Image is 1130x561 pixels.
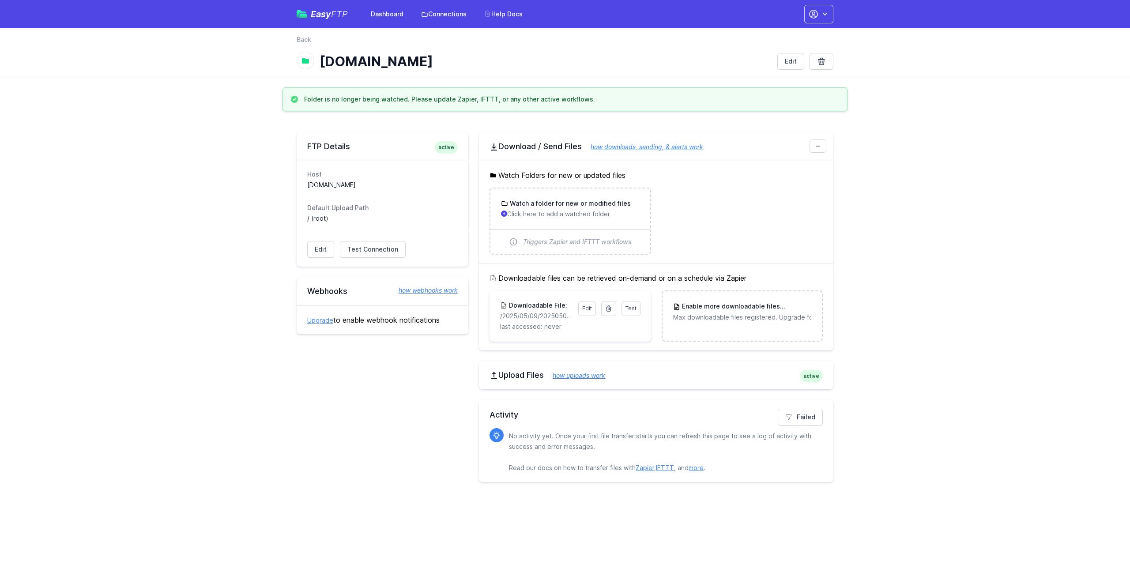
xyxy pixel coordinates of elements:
[307,316,333,324] a: Upgrade
[656,464,674,471] a: IFTTT
[490,409,823,421] h2: Activity
[490,188,650,254] a: Watch a folder for new or modified files Click here to add a watched folder Triggers Zapier and I...
[304,95,595,104] h3: Folder is no longer being watched. Please update Zapier, IFTTT, or any other active workflows.
[435,141,458,154] span: active
[340,241,406,258] a: Test Connection
[508,199,631,208] h3: Watch a folder for new or modified files
[500,312,573,320] p: /2025/05/09/20250509171559_inbound_0422652309_0756011820.mp3
[578,301,596,316] a: Edit
[307,214,458,223] dd: / (root)
[416,6,472,22] a: Connections
[778,409,823,425] a: Failed
[307,141,458,152] h2: FTP Details
[307,181,458,189] dd: [DOMAIN_NAME]
[490,170,823,181] h5: Watch Folders for new or updated files
[780,302,812,311] span: Upgrade
[347,245,398,254] span: Test Connection
[663,291,822,332] a: Enable more downloadable filesUpgrade Max downloadable files registered. Upgrade for more.
[297,10,307,18] img: easyftp_logo.png
[507,301,567,310] h3: Downloadable File:
[307,170,458,179] dt: Host
[297,305,468,334] div: to enable webhook notifications
[625,305,637,312] span: Test
[689,464,704,471] a: more
[636,464,654,471] a: Zapier
[680,302,811,311] h3: Enable more downloadable files
[544,372,605,379] a: how uploads work
[365,6,409,22] a: Dashboard
[311,10,348,19] span: Easy
[490,370,823,380] h2: Upload Files
[500,322,640,331] p: last accessed: never
[297,35,833,49] nav: Breadcrumb
[582,143,703,151] a: how downloads, sending, & alerts work
[777,53,804,70] a: Edit
[390,286,458,295] a: how webhooks work
[523,237,632,246] span: Triggers Zapier and IFTTT workflows
[490,141,823,152] h2: Download / Send Files
[800,370,823,382] span: active
[297,35,311,44] a: Back
[673,313,811,322] p: Max downloadable files registered. Upgrade for more.
[509,431,816,473] p: No activity yet. Once your first file transfer starts you can refresh this page to see a log of a...
[320,53,770,69] h1: [DOMAIN_NAME]
[307,241,334,258] a: Edit
[307,203,458,212] dt: Default Upload Path
[331,9,348,19] span: FTP
[490,273,823,283] h5: Downloadable files can be retrieved on-demand or on a schedule via Zapier
[307,286,458,297] h2: Webhooks
[621,301,640,316] a: Test
[501,210,639,218] p: Click here to add a watched folder
[297,10,348,19] a: EasyFTP
[479,6,528,22] a: Help Docs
